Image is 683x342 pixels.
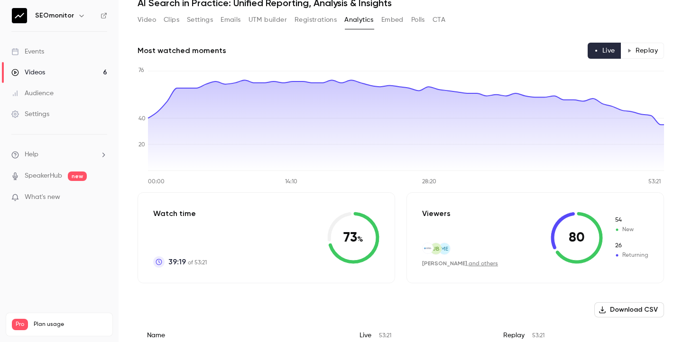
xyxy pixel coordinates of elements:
span: Returning [614,242,648,250]
button: CTA [433,12,445,27]
button: Polls [411,12,425,27]
tspan: 28:20 [422,179,436,185]
button: Download CSV [594,302,664,317]
div: , [422,260,498,268]
img: thebeautytechgroup.com [423,243,433,253]
button: Replay [621,43,664,59]
img: SEOmonitor [12,8,27,23]
tspan: 40 [138,116,146,122]
button: Registrations [295,12,337,27]
a: SpeakerHub [25,171,62,181]
span: 39:19 [168,256,186,268]
p: Watch time [153,208,207,219]
tspan: 76 [138,68,144,73]
li: help-dropdown-opener [11,150,107,160]
span: New [614,216,648,225]
iframe: Noticeable Trigger [96,193,107,202]
button: Clips [164,12,179,27]
tspan: 00:00 [148,179,165,185]
button: Video [138,12,156,27]
button: Live [588,43,621,59]
div: Videos [11,68,45,77]
tspan: 20 [138,142,145,148]
tspan: 14:10 [285,179,297,185]
div: Audience [11,89,54,98]
span: New [614,225,648,234]
span: JB [433,244,440,253]
span: 53:21 [379,333,391,339]
h6: SEOmonitor [35,11,74,20]
div: Settings [11,109,49,119]
button: Embed [381,12,404,27]
span: Help [25,150,38,160]
span: ME [441,244,448,253]
span: [PERSON_NAME] [422,260,467,267]
tspan: 53:21 [648,179,661,185]
div: Events [11,47,44,56]
span: new [68,171,87,181]
span: Returning [614,251,648,260]
a: and others [469,261,498,267]
span: Pro [12,319,28,330]
span: 53:21 [532,333,545,339]
span: Plan usage [34,321,107,328]
button: UTM builder [249,12,287,27]
button: Analytics [344,12,374,27]
button: Emails [221,12,240,27]
p: of 53:21 [168,256,207,268]
p: Viewers [422,208,451,219]
h2: Most watched moments [138,45,226,56]
button: Settings [187,12,213,27]
span: What's new [25,192,60,202]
